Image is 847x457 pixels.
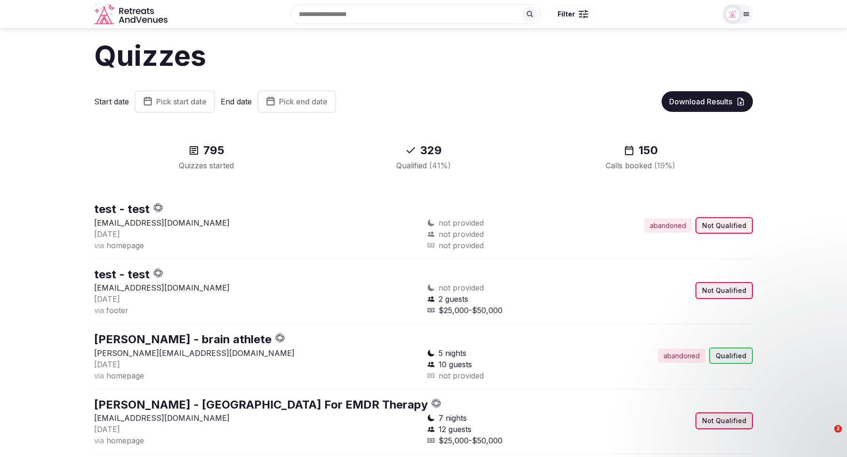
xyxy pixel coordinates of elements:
button: Pick start date [135,90,215,113]
span: via [94,371,104,380]
button: [DATE] [94,293,120,305]
span: footer [106,306,128,315]
span: 2 [834,425,842,433]
span: ( 19 %) [654,161,675,170]
button: [PERSON_NAME] - brain athlete [94,331,272,347]
div: Qualified [709,347,753,364]
div: Calls booked [543,160,738,171]
div: abandoned [644,218,692,233]
a: [PERSON_NAME] - [GEOGRAPHIC_DATA] For EMDR Therapy [94,398,428,411]
div: not provided [427,240,586,251]
h1: Quizzes [94,36,753,75]
span: Pick end date [279,97,328,106]
label: End date [221,96,252,107]
button: [DATE] [94,424,120,435]
span: 5 nights [439,347,466,359]
p: [EMAIL_ADDRESS][DOMAIN_NAME] [94,412,420,424]
span: 10 guests [439,359,472,370]
button: Filter [551,5,594,23]
div: 795 [109,143,304,158]
a: [PERSON_NAME] - brain athlete [94,332,272,346]
span: homepage [106,241,144,250]
button: [DATE] [94,228,120,240]
div: $25,000-$50,000 [427,305,586,316]
svg: Retreats and Venues company logo [94,4,169,25]
span: 12 guests [439,424,471,435]
span: via [94,306,104,315]
label: Start date [94,96,129,107]
p: [PERSON_NAME][EMAIL_ADDRESS][DOMAIN_NAME] [94,347,420,359]
span: Download Results [669,97,732,106]
a: test - test [94,268,150,281]
a: test - test [94,202,150,216]
div: Qualified [326,160,520,171]
button: Pick end date [257,90,336,113]
span: homepage [106,371,144,380]
div: not provided [427,370,586,381]
div: 150 [543,143,738,158]
button: test - test [94,201,150,217]
span: via [94,436,104,445]
span: not provided [439,228,484,240]
img: Matt Grant Oakes [726,8,739,21]
button: [DATE] [94,359,120,370]
div: Not Qualified [695,217,753,234]
button: Download Results [662,91,753,112]
button: [PERSON_NAME] - [GEOGRAPHIC_DATA] For EMDR Therapy [94,397,428,413]
p: [EMAIL_ADDRESS][DOMAIN_NAME] [94,217,420,228]
span: Filter [558,9,575,19]
span: [DATE] [94,294,120,304]
div: $25,000-$50,000 [427,435,586,446]
span: 2 guests [439,293,468,305]
div: Not Qualified [695,282,753,299]
span: via [94,241,104,250]
div: 329 [326,143,520,158]
span: not provided [439,217,484,228]
a: Visit the homepage [94,4,169,25]
p: [EMAIL_ADDRESS][DOMAIN_NAME] [94,282,420,293]
span: Pick start date [156,97,207,106]
span: homepage [106,436,144,445]
button: test - test [94,267,150,283]
span: [DATE] [94,360,120,369]
span: not provided [439,282,484,293]
span: 7 nights [439,412,467,424]
span: ( 41 %) [429,161,451,170]
div: abandoned [658,348,705,363]
span: [DATE] [94,229,120,239]
div: Quizzes started [109,160,304,171]
span: [DATE] [94,425,120,434]
iframe: Intercom live chat [815,425,838,448]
